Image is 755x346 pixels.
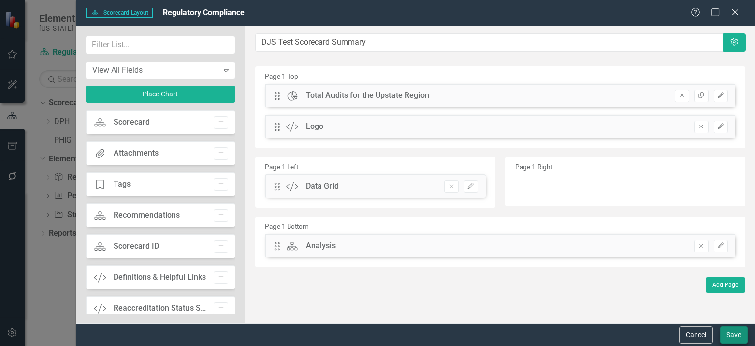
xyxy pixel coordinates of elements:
button: Cancel [679,326,713,344]
input: Layout Name [255,33,724,52]
div: Recommendations [114,210,180,221]
small: Page 1 Bottom [265,222,309,230]
div: View All Fields [92,64,218,76]
button: Save [720,326,748,344]
div: Total Audits for the Upstate Region [306,90,429,101]
div: Data Grid [306,181,339,192]
span: Regulatory Compliance [163,8,245,17]
div: Tags [114,179,131,190]
div: Logo [306,121,323,132]
div: Analysis [306,240,336,252]
input: Filter List... [86,36,236,54]
button: Add Page [706,277,745,293]
div: Definitions & Helpful Links [114,272,206,283]
small: Page 1 Left [265,163,298,171]
div: Scorecard ID [114,241,159,252]
div: Scorecard [114,117,150,128]
div: Attachments [114,148,159,159]
div: Reaccreditation Status Snapshot [114,303,209,314]
span: Scorecard Layout [86,8,153,18]
small: Page 1 Top [265,72,298,80]
small: Page 1 Right [515,163,552,171]
button: Place Chart [86,86,236,103]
